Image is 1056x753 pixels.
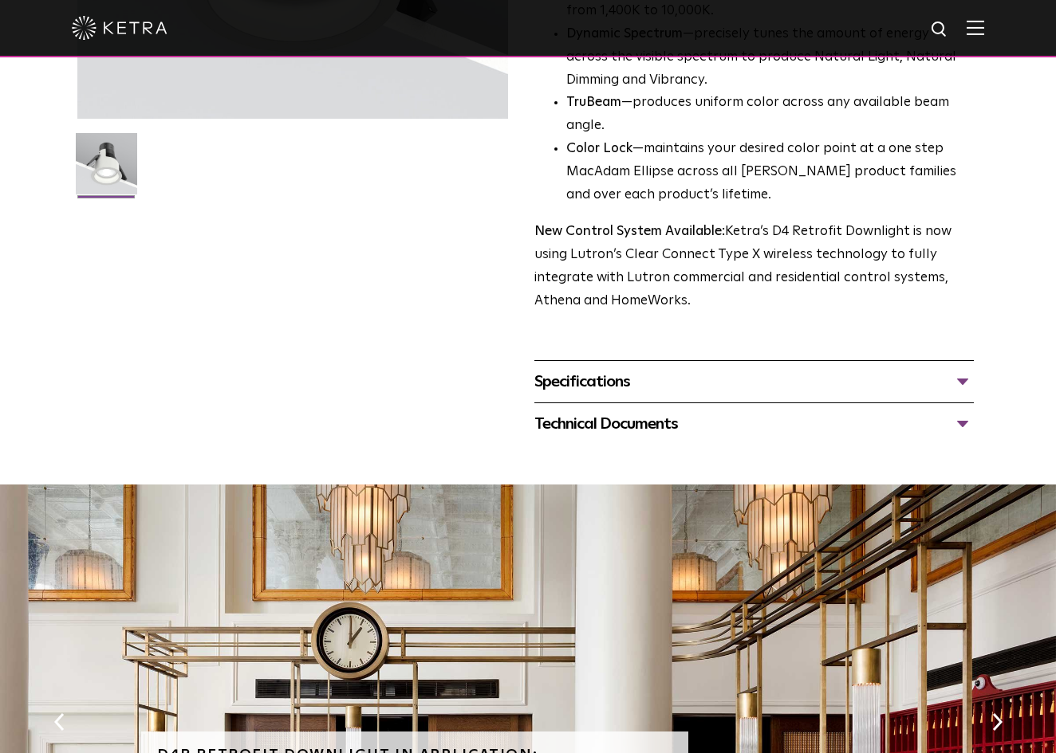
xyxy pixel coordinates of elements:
img: ketra-logo-2019-white [72,16,167,40]
img: D4R Retrofit Downlight [76,133,137,206]
strong: New Control System Available: [534,225,725,238]
li: —precisely tunes the amount of energy across the visible spectrum to produce Natural Light, Natur... [566,23,974,92]
img: Hamburger%20Nav.svg [967,20,984,35]
strong: Color Lock [566,142,632,155]
button: Previous [51,712,67,732]
div: Specifications [534,369,974,394]
button: Next [989,712,1005,732]
strong: TruBeam [566,96,621,109]
li: —produces uniform color across any available beam angle. [566,92,974,138]
p: Ketra’s D4 Retrofit Downlight is now using Lutron’s Clear Connect Type X wireless technology to f... [534,221,974,313]
div: Technical Documents [534,411,974,437]
img: search icon [930,20,950,40]
li: —maintains your desired color point at a one step MacAdam Ellipse across all [PERSON_NAME] produc... [566,138,974,207]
